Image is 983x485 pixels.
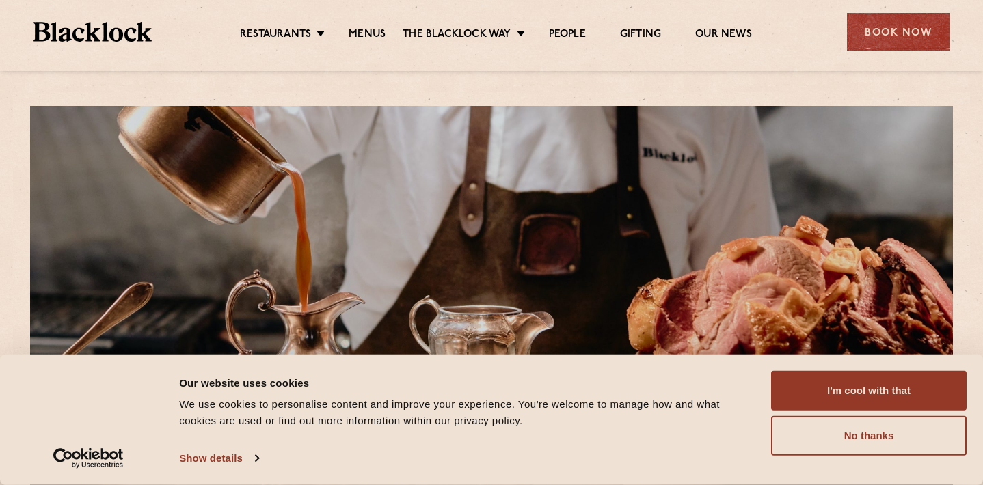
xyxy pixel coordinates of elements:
[620,28,661,43] a: Gifting
[403,28,511,43] a: The Blacklock Way
[847,13,950,51] div: Book Now
[29,448,148,469] a: Usercentrics Cookiebot - opens in a new window
[179,396,755,429] div: We use cookies to personalise content and improve your experience. You're welcome to manage how a...
[349,28,386,43] a: Menus
[240,28,311,43] a: Restaurants
[33,22,152,42] img: BL_Textured_Logo-footer-cropped.svg
[771,416,967,456] button: No thanks
[549,28,586,43] a: People
[179,374,755,391] div: Our website uses cookies
[179,448,258,469] a: Show details
[695,28,752,43] a: Our News
[771,371,967,411] button: I'm cool with that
